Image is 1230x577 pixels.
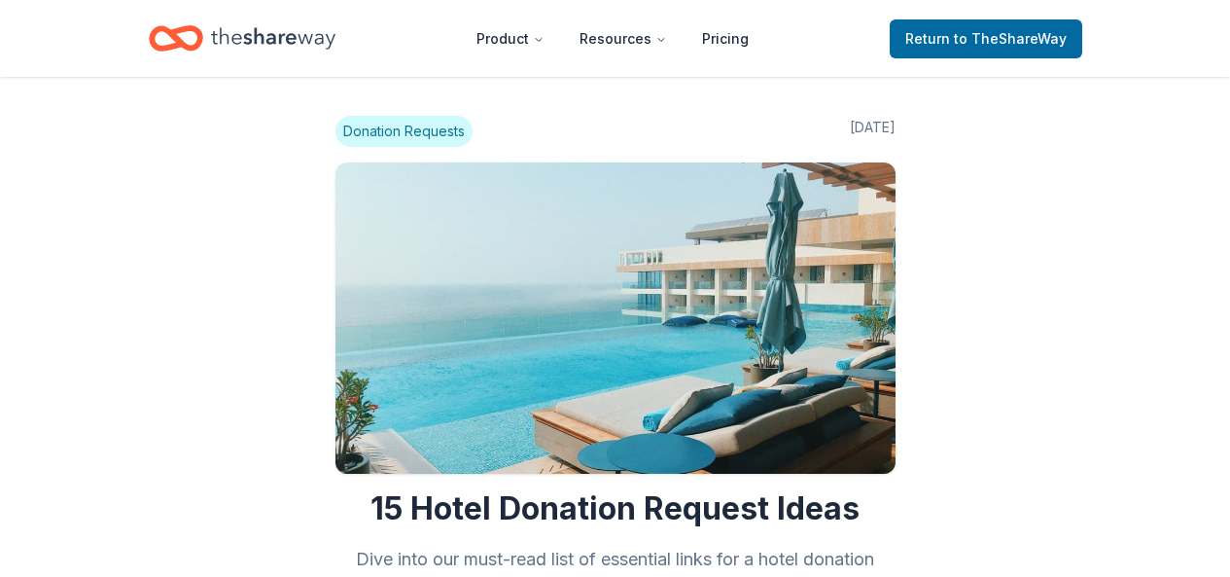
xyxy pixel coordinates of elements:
button: Product [461,19,560,58]
span: Donation Requests [335,116,473,147]
a: Home [149,16,335,61]
nav: Main [461,16,764,61]
a: Returnto TheShareWay [890,19,1082,58]
a: Pricing [686,19,764,58]
img: Image for 15 Hotel Donation Request Ideas [335,162,896,474]
span: to TheShareWay [954,30,1067,47]
button: Resources [564,19,683,58]
span: [DATE] [850,116,896,147]
span: Return [905,27,1067,51]
h1: 15 Hotel Donation Request Ideas [335,489,896,528]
